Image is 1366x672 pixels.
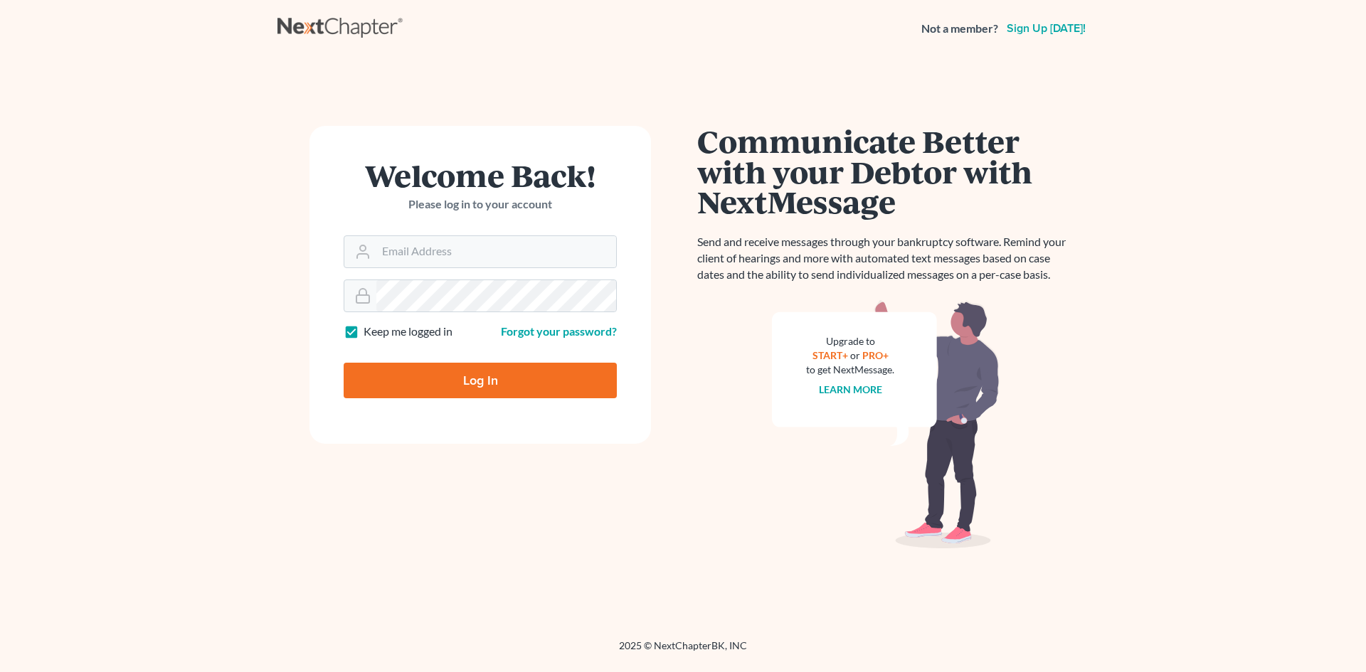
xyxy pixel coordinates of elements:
a: START+ [812,349,848,361]
p: Please log in to your account [344,196,617,213]
a: Learn more [819,383,882,395]
h1: Communicate Better with your Debtor with NextMessage [697,126,1074,217]
a: PRO+ [862,349,889,361]
a: Sign up [DATE]! [1004,23,1089,34]
input: Log In [344,363,617,398]
div: 2025 © NextChapterBK, INC [277,639,1089,664]
div: to get NextMessage. [806,363,894,377]
div: Upgrade to [806,334,894,348]
p: Send and receive messages through your bankruptcy software. Remind your client of hearings and mo... [697,234,1074,283]
label: Keep me logged in [364,324,452,340]
span: or [850,349,860,361]
img: nextmessage_bg-59042aed3d76b12b5cd301f8e5b87938c9018125f34e5fa2b7a6b67550977c72.svg [772,300,1000,549]
input: Email Address [376,236,616,267]
h1: Welcome Back! [344,160,617,191]
a: Forgot your password? [501,324,617,338]
strong: Not a member? [921,21,998,37]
